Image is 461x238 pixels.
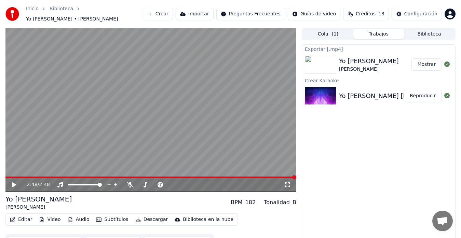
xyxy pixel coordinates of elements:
[176,8,214,20] button: Importar
[303,29,353,39] button: Cola
[404,29,455,39] button: Biblioteca
[302,76,455,84] div: Crear Karaoke
[5,7,19,21] img: youka
[27,181,43,188] div: /
[356,11,376,17] span: Créditos
[39,181,50,188] span: 2:48
[5,204,72,211] div: [PERSON_NAME]
[65,215,92,224] button: Audio
[293,198,296,207] div: B
[331,31,338,38] span: ( 1 )
[404,90,442,102] button: Reproducir
[50,5,73,12] a: Biblioteca
[339,91,452,101] div: Yo [PERSON_NAME] [PERSON_NAME]
[343,8,389,20] button: Créditos13
[93,215,131,224] button: Subtítulos
[26,5,143,23] nav: breadcrumb
[7,215,35,224] button: Editar
[143,8,173,20] button: Crear
[411,58,442,71] button: Mostrar
[432,211,453,231] a: Chat abierto
[26,5,39,12] a: Inicio
[378,11,384,17] span: 13
[36,215,63,224] button: Video
[392,8,442,20] button: Configuración
[27,181,37,188] span: 2:48
[245,198,256,207] div: 182
[404,11,437,17] div: Configuración
[302,45,455,53] div: Exportar [.mp4]
[133,215,171,224] button: Descargar
[231,198,242,207] div: BPM
[26,16,118,23] span: Yo [PERSON_NAME] • [PERSON_NAME]
[183,216,233,223] div: Biblioteca en la nube
[264,198,290,207] div: Tonalidad
[339,56,399,66] div: Yo [PERSON_NAME]
[353,29,404,39] button: Trabajos
[288,8,340,20] button: Guías de video
[216,8,285,20] button: Preguntas Frecuentes
[5,194,72,204] div: Yo [PERSON_NAME]
[339,66,399,73] div: [PERSON_NAME]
